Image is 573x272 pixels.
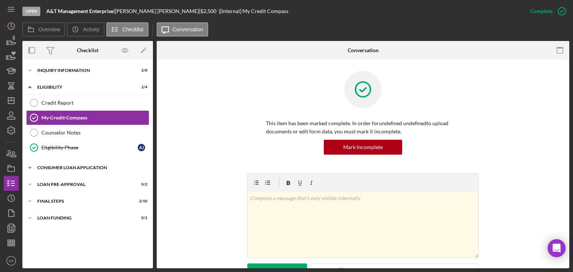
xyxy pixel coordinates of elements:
[134,68,147,73] div: 2 / 8
[134,199,147,203] div: 2 / 10
[41,100,149,106] div: Credit Report
[37,199,129,203] div: FINAL STEPS
[22,7,40,16] div: Open
[41,115,149,121] div: My Credit Compass
[106,22,148,37] button: Checklist
[41,145,138,151] div: Eligibility Phase
[83,26,99,32] label: Activity
[115,8,200,14] div: [PERSON_NAME] [PERSON_NAME] |
[324,140,402,155] button: Mark Incomplete
[37,165,144,170] div: Consumer Loan Application
[134,216,147,220] div: 0 / 1
[37,182,129,187] div: Loan Pre-Approval
[134,182,147,187] div: 0 / 2
[134,85,147,89] div: 2 / 4
[343,140,383,155] div: Mark Incomplete
[219,8,288,14] div: | [Internal] My Credit Compass
[530,4,552,19] div: Complete
[26,110,149,125] a: My Credit Compass
[46,8,113,14] b: A&T Management Enterprise
[173,26,204,32] label: Conversation
[523,4,569,19] button: Complete
[122,26,144,32] label: Checklist
[22,22,65,37] button: Overview
[26,95,149,110] a: Credit Report
[37,85,129,89] div: Eligibility
[348,47,379,53] div: Conversation
[548,239,566,257] div: Open Intercom Messenger
[37,216,129,220] div: Loan Funding
[67,22,104,37] button: Activity
[37,68,129,73] div: Inquiry Information
[41,130,149,136] div: Counselor Notes
[46,8,115,14] div: |
[38,26,60,32] label: Overview
[9,259,14,263] text: PB
[266,119,460,136] p: This item has been marked complete. In order for undefined undefined to upload documents or edit ...
[157,22,209,37] button: Conversation
[200,8,216,14] span: $2,500
[26,125,149,140] a: Counselor Notes
[4,253,19,268] button: PB
[138,144,145,151] div: A J
[77,47,98,53] div: Checklist
[26,140,149,155] a: Eligibility PhaseAJ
